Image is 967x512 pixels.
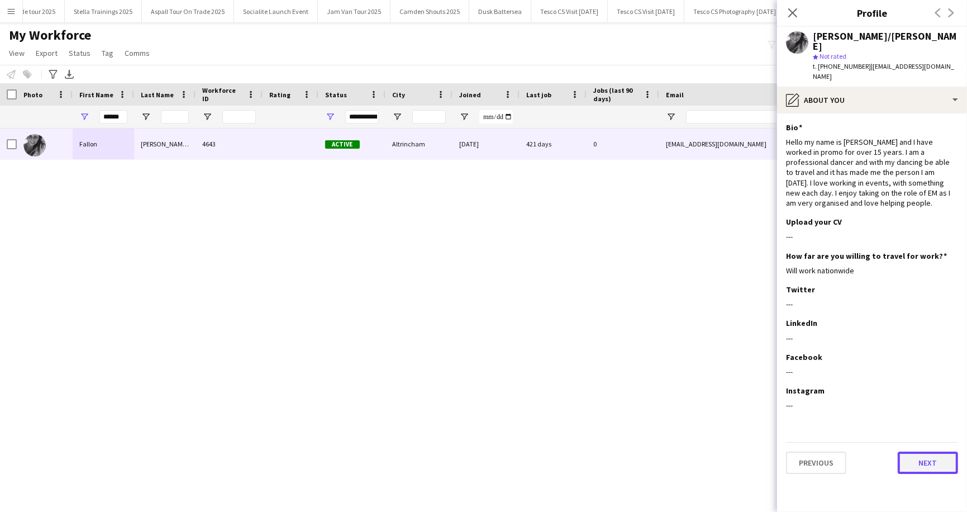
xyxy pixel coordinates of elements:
span: Rating [269,91,290,99]
button: Jam Van Tour 2025 [318,1,390,22]
div: [DATE] [452,129,520,159]
h3: Twitter [786,285,815,295]
a: Tag [97,46,118,60]
button: Open Filter Menu [79,112,89,122]
span: Joined [459,91,481,99]
button: Camden Shouts 2025 [390,1,469,22]
h3: Instagram [786,386,825,396]
button: Open Filter Menu [666,112,676,122]
span: Photo [23,91,42,99]
span: Workforce ID [202,86,242,103]
div: --- [786,367,958,377]
span: Tag [102,48,113,58]
input: First Name Filter Input [99,110,127,124]
span: My Workforce [9,27,91,44]
span: | [EMAIL_ADDRESS][DOMAIN_NAME] [813,62,954,80]
div: 4643 [196,129,263,159]
input: Email Filter Input [686,110,876,124]
div: --- [786,299,958,309]
span: View [9,48,25,58]
div: [EMAIL_ADDRESS][DOMAIN_NAME] [659,129,883,159]
button: Socialite Launch Event [234,1,318,22]
div: 421 days [520,129,587,159]
h3: How far are you willing to travel for work? [786,251,947,261]
a: View [4,46,29,60]
button: Stella Trainings 2025 [65,1,142,22]
span: Export [36,48,58,58]
div: Fallon [73,129,134,159]
h3: Profile [777,6,967,20]
button: Tesco CS Visit [DATE] [531,1,608,22]
div: --- [786,231,958,241]
button: Tesco CS Visit [DATE] [608,1,684,22]
h3: Bio [786,122,802,132]
span: Jobs (last 90 days) [593,86,639,103]
div: 0 [587,129,659,159]
app-action-btn: Advanced filters [46,68,60,81]
input: Last Name Filter Input [161,110,189,124]
button: Dusk Battersea [469,1,531,22]
app-action-btn: Export XLSX [63,68,76,81]
button: Aspall Tour On Trade 2025 [142,1,234,22]
span: Last job [526,91,551,99]
div: [PERSON_NAME]/[PERSON_NAME] [134,129,196,159]
span: Status [325,91,347,99]
button: Previous [786,452,846,474]
a: Comms [120,46,154,60]
span: Not rated [820,52,846,60]
span: First Name [79,91,113,99]
h3: Facebook [786,352,822,362]
a: Export [31,46,62,60]
span: Active [325,140,360,149]
a: Status [64,46,95,60]
span: Email [666,91,684,99]
img: Fallon Rowe/Rowbottom [23,134,46,157]
button: Next [898,452,958,474]
span: t. [PHONE_NUMBER] [813,62,871,70]
button: Open Filter Menu [202,112,212,122]
button: Open Filter Menu [141,112,151,122]
div: Will work nationwide [786,266,958,276]
div: --- [786,333,958,343]
div: Hello my name is [PERSON_NAME] and I have worked in promo for over 15 years. I am a professional ... [786,137,958,208]
button: Open Filter Menu [325,112,335,122]
button: Tesco CS Photography [DATE] [684,1,785,22]
h3: LinkedIn [786,318,817,328]
div: Altrincham [385,129,452,159]
input: Workforce ID Filter Input [222,110,256,124]
div: About you [777,87,967,113]
button: Open Filter Menu [459,112,469,122]
span: Status [69,48,90,58]
h3: Upload your CV [786,217,842,227]
span: City [392,91,405,99]
span: Comms [125,48,150,58]
input: City Filter Input [412,110,446,124]
input: Joined Filter Input [479,110,513,124]
button: Open Filter Menu [392,112,402,122]
span: Last Name [141,91,174,99]
div: --- [786,400,958,410]
div: [PERSON_NAME]/[PERSON_NAME] [813,31,958,51]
